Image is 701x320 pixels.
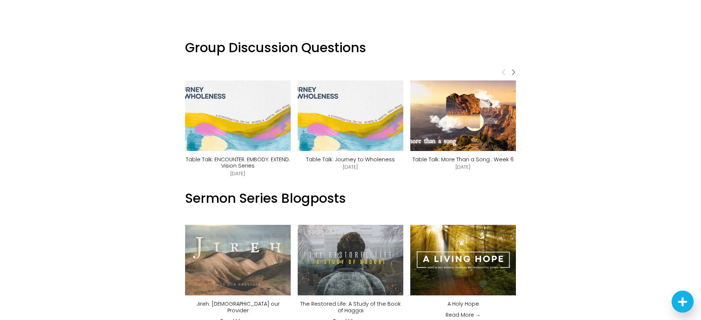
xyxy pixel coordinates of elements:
[185,80,291,151] a: Table Talk: ENCOUNTER. EMBODY. EXTEND. Vision Series
[306,156,395,163] a: Table Talk: Journey to Wholeness
[185,39,516,57] h3: Group Discussion Questions
[185,190,516,207] h3: Sermon Series Blogposts
[197,300,280,314] a: Jireh: [DEMOGRAPHIC_DATA] our Provider
[410,225,516,295] a: A Holy Hope
[298,80,404,151] a: Table Talk: Journey to Wholeness
[400,80,526,151] img: Table Talk: More Than a Song : Week 6
[288,225,413,295] img: The Restored Life: A Study of the Book of Haggai
[343,164,358,170] time: [DATE]
[413,156,514,163] a: Table Talk: More Than a Song : Week 6
[175,225,301,295] img: Jireh: God our Provider
[410,311,516,319] a: Read More →
[400,225,526,295] img: A Holy Hope
[456,164,471,170] time: [DATE]
[300,300,401,314] a: The Restored Life: A Study of the Book of Haggai
[298,225,404,295] a: The Restored Life: A Study of the Book of Haggai
[186,156,290,169] a: Table Talk: ENCOUNTER. EMBODY. EXTEND. Vision Series
[278,80,403,151] img: Table Talk: Journey to Wholeness
[510,69,516,75] span: Next
[230,170,245,177] time: [DATE]
[501,69,507,75] span: Previous
[185,225,291,295] a: Jireh: God our Provider
[447,300,479,308] a: A Holy Hope
[165,80,291,151] img: Table Talk: ENCOUNTER. EMBODY. EXTEND. Vision Series
[410,80,516,151] a: Table Talk: More Than a Song : Week 6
